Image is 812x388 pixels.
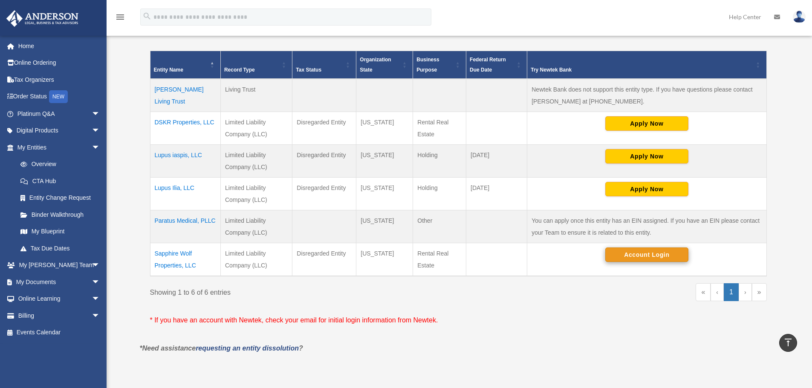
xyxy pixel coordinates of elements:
div: Try Newtek Bank [531,65,753,75]
td: [DATE] [466,145,527,178]
span: Business Purpose [416,57,439,73]
td: [US_STATE] [356,210,413,243]
i: menu [115,12,125,22]
p: * If you have an account with Newtek, check your email for initial login information from Newtek. [150,314,767,326]
button: Apply Now [605,182,688,196]
td: Sapphire Wolf Properties, LLC [150,243,220,276]
td: Newtek Bank does not support this entity type. If you have questions please contact [PERSON_NAME]... [527,79,766,112]
td: Rental Real Estate [413,243,466,276]
a: Billingarrow_drop_down [6,307,113,324]
td: Paratus Medical, PLLC [150,210,220,243]
span: Federal Return Due Date [470,57,506,73]
span: arrow_drop_down [92,290,109,308]
td: Rental Real Estate [413,112,466,145]
a: Tax Due Dates [12,240,109,257]
a: Entity Change Request [12,190,109,207]
td: [DATE] [466,178,527,210]
span: arrow_drop_down [92,307,109,325]
i: search [142,11,152,21]
a: vertical_align_top [779,334,797,352]
a: Account Login [605,251,688,258]
a: Previous [711,283,724,301]
td: DSKR Properties, LLC [150,112,220,145]
a: Platinum Q&Aarrow_drop_down [6,105,113,122]
td: [PERSON_NAME] Living Trust [150,79,220,112]
td: [US_STATE] [356,178,413,210]
a: Home [6,37,113,55]
i: vertical_align_top [783,337,793,348]
th: Entity Name: Activate to invert sorting [150,51,220,79]
a: Last [752,283,767,301]
td: Holding [413,145,466,178]
td: Disregarded Entity [292,145,356,178]
td: [US_STATE] [356,145,413,178]
td: Limited Liability Company (LLC) [220,210,292,243]
a: Order StatusNEW [6,88,113,106]
a: Next [739,283,752,301]
td: [US_STATE] [356,112,413,145]
img: User Pic [793,11,806,23]
span: arrow_drop_down [92,122,109,140]
span: Entity Name [154,67,183,73]
a: Online Learningarrow_drop_down [6,290,113,308]
a: Overview [12,156,104,173]
a: My [PERSON_NAME] Teamarrow_drop_down [6,257,113,274]
span: Record Type [224,67,255,73]
a: CTA Hub [12,172,109,190]
a: menu [115,15,125,22]
div: NEW [49,90,68,103]
span: arrow_drop_down [92,105,109,123]
td: Living Trust [220,79,292,112]
td: Other [413,210,466,243]
td: Limited Liability Company (LLC) [220,112,292,145]
th: Tax Status: Activate to sort [292,51,356,79]
td: You can apply once this entity has an EIN assigned. If you have an EIN please contact your Team t... [527,210,766,243]
span: arrow_drop_down [92,273,109,291]
a: Digital Productsarrow_drop_down [6,122,113,139]
a: Online Ordering [6,55,113,72]
button: Account Login [605,247,688,262]
a: First [696,283,711,301]
em: *Need assistance ? [140,345,303,352]
a: 1 [724,283,739,301]
td: Lupus Ilia, LLC [150,178,220,210]
a: My Documentsarrow_drop_down [6,273,113,290]
td: Limited Liability Company (LLC) [220,145,292,178]
a: My Entitiesarrow_drop_down [6,139,109,156]
a: Binder Walkthrough [12,206,109,223]
td: [US_STATE] [356,243,413,276]
td: Lupus iaspis, LLC [150,145,220,178]
a: Events Calendar [6,324,113,341]
a: requesting an entity dissolution [196,345,299,352]
td: Disregarded Entity [292,243,356,276]
td: Limited Liability Company (LLC) [220,243,292,276]
span: Tax Status [296,67,321,73]
th: Record Type: Activate to sort [220,51,292,79]
a: Tax Organizers [6,71,113,88]
div: Showing 1 to 6 of 6 entries [150,283,452,299]
button: Apply Now [605,149,688,164]
th: Organization State: Activate to sort [356,51,413,79]
th: Business Purpose: Activate to sort [413,51,466,79]
td: Disregarded Entity [292,178,356,210]
a: My Blueprint [12,223,109,240]
td: Disregarded Entity [292,112,356,145]
button: Apply Now [605,116,688,131]
img: Anderson Advisors Platinum Portal [4,10,81,27]
span: arrow_drop_down [92,257,109,274]
td: Holding [413,178,466,210]
th: Federal Return Due Date: Activate to sort [466,51,527,79]
span: Organization State [360,57,391,73]
td: Limited Liability Company (LLC) [220,178,292,210]
span: arrow_drop_down [92,139,109,156]
th: Try Newtek Bank : Activate to sort [527,51,766,79]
